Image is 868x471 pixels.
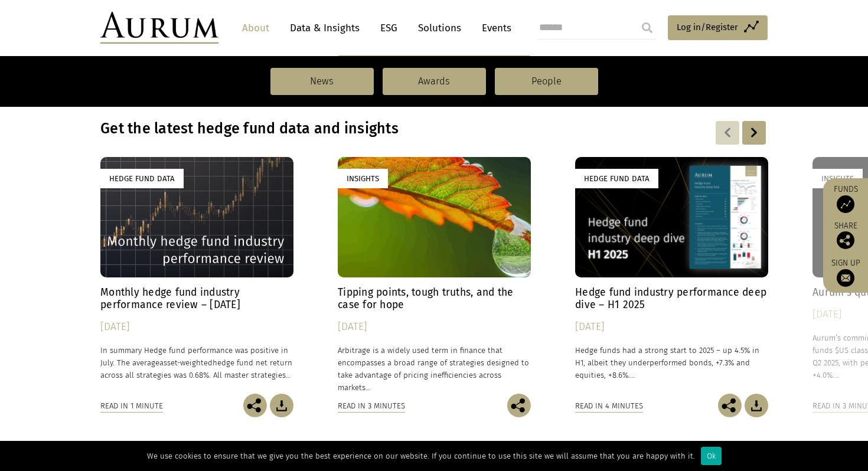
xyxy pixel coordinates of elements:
[374,17,403,39] a: ESG
[338,286,531,311] h4: Tipping points, tough truths, and the case for hope
[812,169,863,188] div: Insights
[236,17,275,39] a: About
[837,269,854,287] img: Sign up to our newsletter
[635,16,659,40] input: Submit
[829,222,862,249] div: Share
[575,286,768,311] h4: Hedge fund industry performance deep dive – H1 2025
[575,400,643,413] div: Read in 4 minutes
[100,344,293,381] p: In summary Hedge fund performance was positive in July. The average hedge fund net return across ...
[383,68,486,95] a: Awards
[829,184,862,213] a: Funds
[100,400,163,413] div: Read in 1 minute
[668,15,768,40] a: Log in/Register
[701,447,722,465] div: Ok
[270,394,293,417] img: Download Article
[338,344,531,394] p: Arbitrage is a widely used term in finance that encompasses a broad range of strategies designed ...
[412,17,467,39] a: Solutions
[100,12,218,44] img: Aurum
[159,358,213,367] span: asset-weighted
[270,68,374,95] a: News
[718,394,742,417] img: Share this post
[284,17,366,39] a: Data & Insights
[829,258,862,287] a: Sign up
[507,394,531,417] img: Share this post
[338,400,405,413] div: Read in 3 minutes
[575,169,658,188] div: Hedge Fund Data
[677,20,738,34] span: Log in/Register
[338,319,531,335] div: [DATE]
[100,286,293,311] h4: Monthly hedge fund industry performance review – [DATE]
[100,120,615,138] h3: Get the latest hedge fund data and insights
[100,169,184,188] div: Hedge Fund Data
[575,157,768,394] a: Hedge Fund Data Hedge fund industry performance deep dive – H1 2025 [DATE] Hedge funds had a stro...
[575,344,768,381] p: Hedge funds had a strong start to 2025 – up 4.5% in H1, albeit they underperformed bonds, +7.3% a...
[495,68,598,95] a: People
[100,157,293,394] a: Hedge Fund Data Monthly hedge fund industry performance review – [DATE] [DATE] In summary Hedge f...
[100,319,293,335] div: [DATE]
[837,231,854,249] img: Share this post
[476,17,511,39] a: Events
[338,169,388,188] div: Insights
[338,157,531,394] a: Insights Tipping points, tough truths, and the case for hope [DATE] Arbitrage is a widely used te...
[243,394,267,417] img: Share this post
[575,319,768,335] div: [DATE]
[837,195,854,213] img: Access Funds
[745,394,768,417] img: Download Article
